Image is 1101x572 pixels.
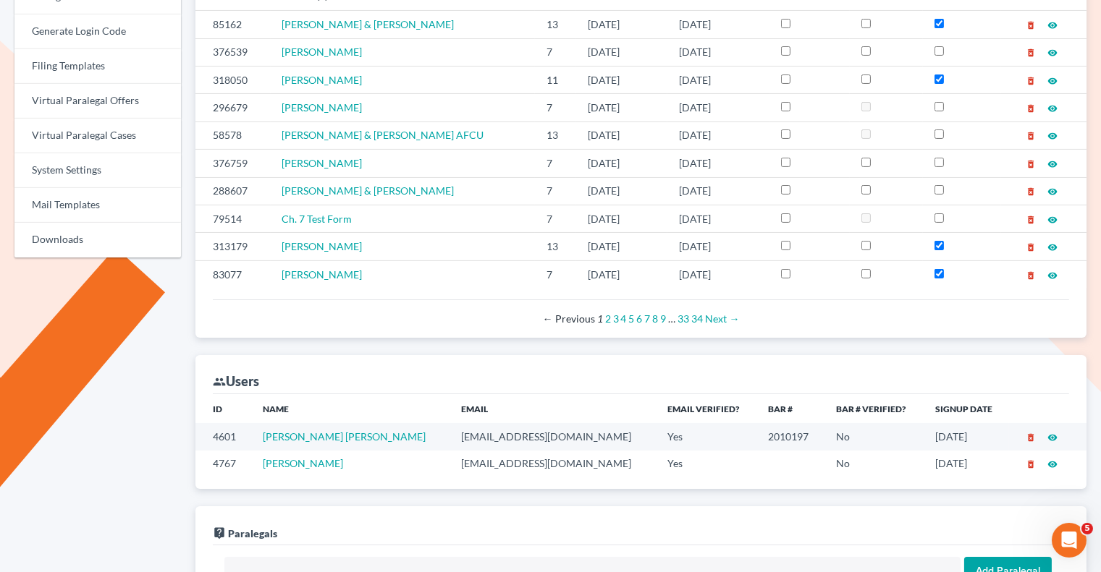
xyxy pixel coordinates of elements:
a: visibility [1047,74,1058,86]
i: delete_forever [1026,48,1036,58]
td: [DATE] [576,121,667,149]
th: Bar # [757,394,825,423]
a: Virtual Paralegal Offers [14,84,181,119]
i: visibility [1047,215,1058,225]
a: Filing Templates [14,49,181,84]
th: Bar # Verified? [824,394,924,423]
i: visibility [1047,242,1058,252]
span: 5 [1081,523,1093,534]
td: 313179 [195,233,270,260]
th: ID [195,394,251,423]
a: [PERSON_NAME] [282,157,363,169]
td: Yes [656,423,757,450]
td: [DATE] [576,260,667,288]
td: 13 [535,233,577,260]
a: delete_forever [1026,430,1036,443]
a: [PERSON_NAME] [282,240,363,252]
a: visibility [1047,213,1058,225]
td: 79514 [195,205,270,232]
th: Email Verified? [656,394,757,423]
a: delete_forever [1026,101,1036,114]
i: delete_forever [1026,270,1036,281]
i: visibility [1047,103,1058,114]
td: [EMAIL_ADDRESS][DOMAIN_NAME] [450,451,656,477]
th: Signup Date [924,394,1009,423]
td: 4767 [195,451,251,477]
i: delete_forever [1026,432,1036,443]
a: delete_forever [1026,184,1036,197]
td: 2010197 [757,423,825,450]
td: 58578 [195,121,270,149]
i: delete_forever [1026,76,1036,86]
a: delete_forever [1026,213,1036,225]
td: [DATE] [667,150,769,177]
i: group [213,375,226,388]
i: visibility [1047,187,1058,197]
td: [DATE] [924,423,1009,450]
a: System Settings [14,153,181,188]
a: Page 9 [661,312,667,325]
iframe: Intercom live chat [1052,523,1087,558]
a: visibility [1047,430,1058,443]
i: visibility [1047,76,1058,86]
a: [PERSON_NAME] & [PERSON_NAME] [282,18,455,30]
td: [DATE] [667,11,769,38]
a: delete_forever [1026,240,1036,252]
td: [DATE] [667,205,769,232]
a: [PERSON_NAME] [282,268,363,281]
td: 7 [535,260,577,288]
a: Ch. 7 Test Form [282,213,353,225]
td: No [824,423,924,450]
td: [DATE] [667,94,769,121]
td: [DATE] [576,11,667,38]
i: visibility [1047,48,1058,58]
a: [PERSON_NAME] [282,46,363,58]
td: [DATE] [667,233,769,260]
td: [DATE] [576,233,667,260]
a: visibility [1047,184,1058,197]
td: 7 [535,94,577,121]
td: 296679 [195,94,270,121]
td: 85162 [195,11,270,38]
i: live_help [213,526,226,539]
a: delete_forever [1026,268,1036,281]
a: Page 8 [653,312,659,325]
i: visibility [1047,270,1058,281]
td: 376759 [195,150,270,177]
a: [PERSON_NAME] [282,74,363,86]
span: Paralegals [228,527,277,539]
a: delete_forever [1026,18,1036,30]
a: Page 33 [678,312,690,325]
a: delete_forever [1026,157,1036,169]
a: visibility [1047,101,1058,114]
td: 83077 [195,260,270,288]
td: Yes [656,451,757,477]
div: Pagination [224,312,1058,326]
a: Mail Templates [14,188,181,223]
td: [DATE] [576,150,667,177]
th: Name [251,394,450,423]
td: [DATE] [667,260,769,288]
a: visibility [1047,457,1058,469]
td: [DATE] [576,38,667,66]
td: [DATE] [576,205,667,232]
td: 7 [535,205,577,232]
a: visibility [1047,46,1058,58]
a: delete_forever [1026,129,1036,141]
a: Page 7 [645,312,651,325]
td: [DATE] [576,94,667,121]
i: visibility [1047,159,1058,169]
a: [PERSON_NAME] [282,101,363,114]
td: 11 [535,66,577,93]
i: delete_forever [1026,20,1036,30]
td: 7 [535,38,577,66]
i: visibility [1047,459,1058,469]
a: Page 6 [637,312,643,325]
